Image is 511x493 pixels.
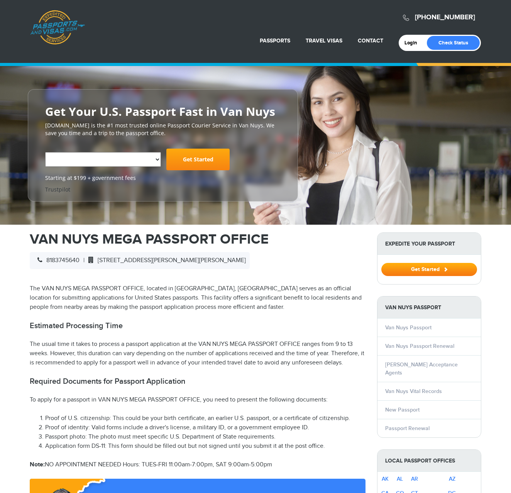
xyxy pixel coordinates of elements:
[45,105,281,118] h2: Get Your U.S. Passport Fast in Van Nuys
[411,476,418,482] a: AR
[45,432,365,442] li: Passport photo: The photo must meet specific U.S. Department of State requirements.
[427,36,480,50] a: Check Status
[381,266,477,272] a: Get Started
[30,321,365,330] h2: Estimated Processing Time
[45,122,281,137] p: [DOMAIN_NAME] is the #1 most trusted online Passport Courier Service in Van Nuys. We save you tim...
[45,423,365,432] li: Proof of identity: Valid forms include a driver's license, a military ID, or a government employe...
[385,324,431,331] a: Van Nuys Passport
[30,460,365,469] p: NO APPOINTMENT NEEDED Hours: TUES-FRI 11:00am-7:00pm, SAT 9:00am-5:00pm
[30,232,365,246] h1: VAN NUYS MEGA PASSPORT OFFICE
[377,233,481,255] strong: Expedite Your Passport
[34,257,80,264] span: 8183745640
[166,149,230,170] a: Get Started
[45,414,365,423] li: Proof of U.S. citizenship: This could be your birth certificate, an earlier U.S. passport, or a c...
[397,476,403,482] a: AL
[30,252,250,269] div: |
[381,263,477,276] button: Get Started
[306,37,342,44] a: Travel Visas
[45,186,70,193] a: Trustpilot
[382,476,389,482] a: AK
[30,377,365,386] h2: Required Documents for Passport Application
[45,174,281,182] span: Starting at $199 + government fees
[30,461,45,468] strong: Note:
[385,343,454,349] a: Van Nuys Passport Renewal
[30,284,365,312] p: The VAN NUYS MEGA PASSPORT OFFICE, located in [GEOGRAPHIC_DATA], [GEOGRAPHIC_DATA] serves as an o...
[449,476,455,482] a: AZ
[30,395,365,405] p: To apply for a passport in VAN NUYS MEGA PASSPORT OFFICE, you need to present the following docum...
[377,450,481,472] strong: Local Passport Offices
[30,10,85,45] a: Passports & [DOMAIN_NAME]
[404,40,423,46] a: Login
[260,37,290,44] a: Passports
[377,296,481,319] strong: Van Nuys Passport
[385,388,442,395] a: Van Nuys Vital Records
[385,407,420,413] a: New Passport
[45,442,365,451] li: Application form DS-11: This form should be filled out but not signed until you submit it at the ...
[358,37,383,44] a: Contact
[385,425,430,432] a: Passport Renewal
[385,361,458,376] a: [PERSON_NAME] Acceptance Agents
[85,257,246,264] span: [STREET_ADDRESS][PERSON_NAME][PERSON_NAME]
[415,13,475,22] a: [PHONE_NUMBER]
[30,340,365,368] p: The usual time it takes to process a passport application at the VAN NUYS MEGA PASSPORT OFFICE ra...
